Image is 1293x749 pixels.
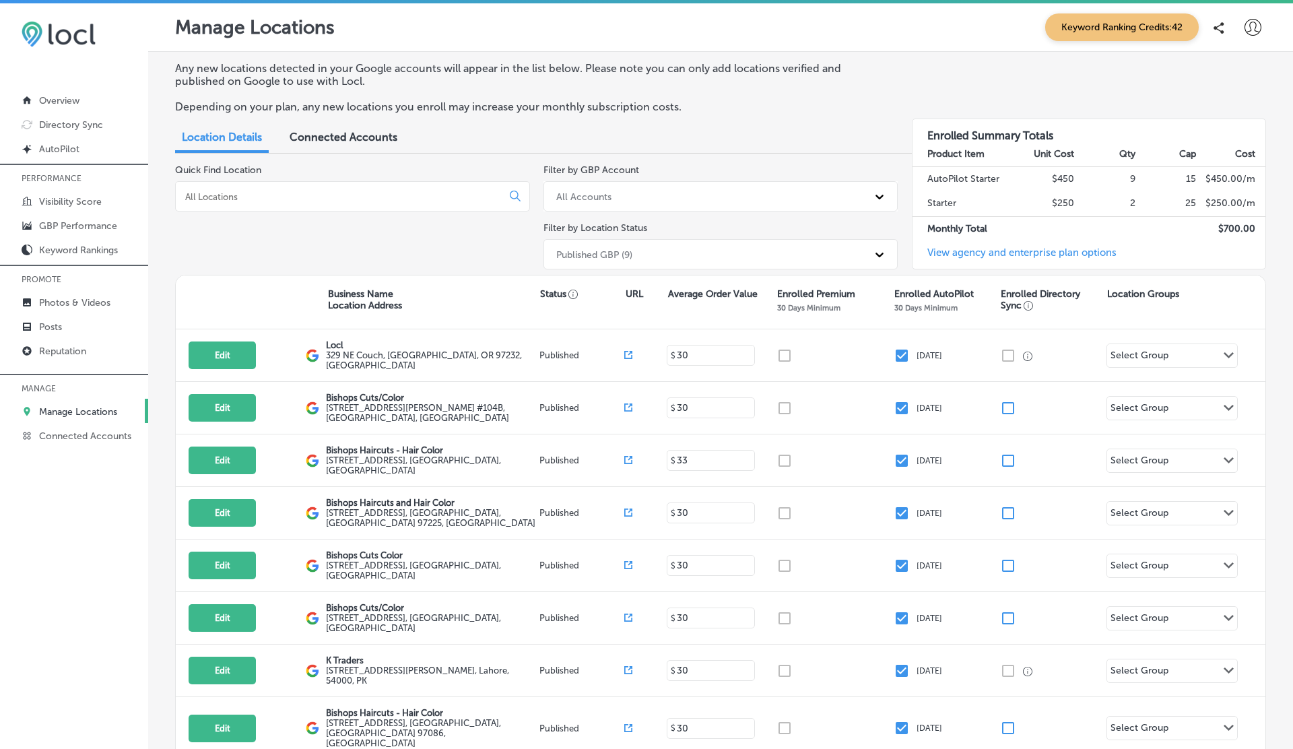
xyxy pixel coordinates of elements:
p: Status [540,288,625,300]
div: Select Group [1110,350,1168,365]
td: Monthly Total [913,216,1014,241]
p: Published [539,613,625,623]
div: Select Group [1110,402,1168,418]
label: [STREET_ADDRESS][PERSON_NAME] #104B , [GEOGRAPHIC_DATA], [GEOGRAPHIC_DATA] [326,403,536,423]
p: Depending on your plan, any new locations you enroll may increase your monthly subscription costs. [175,100,884,113]
label: [STREET_ADDRESS] , [GEOGRAPHIC_DATA], [GEOGRAPHIC_DATA] [326,613,536,633]
button: Edit [189,657,256,684]
label: [STREET_ADDRESS] , [GEOGRAPHIC_DATA], [GEOGRAPHIC_DATA] 97086, [GEOGRAPHIC_DATA] [326,718,536,748]
td: 15 [1136,166,1197,191]
label: Filter by Location Status [543,222,647,234]
td: $ 250.00 /m [1197,191,1265,216]
p: [DATE] [917,723,942,733]
p: $ [671,456,675,465]
p: [DATE] [917,561,942,571]
label: [STREET_ADDRESS] , [GEOGRAPHIC_DATA], [GEOGRAPHIC_DATA] [326,455,536,476]
label: [STREET_ADDRESS] , [GEOGRAPHIC_DATA], [GEOGRAPHIC_DATA] [326,560,536,581]
p: Overview [39,95,79,106]
p: Bishops Haircuts and Hair Color [326,498,536,508]
p: $ [671,723,675,733]
label: 329 NE Couch , [GEOGRAPHIC_DATA], OR 97232, [GEOGRAPHIC_DATA] [326,350,536,370]
div: Select Group [1110,722,1168,738]
p: Any new locations detected in your Google accounts will appear in the list below. Please note you... [175,62,884,88]
div: Published GBP (9) [556,249,632,260]
input: All Locations [184,191,499,203]
p: Bishops Cuts/Color [326,393,536,403]
p: Enrolled AutoPilot [894,288,974,300]
img: 6efc1275baa40be7c98c3b36c6bfde44.png [22,21,96,47]
td: $450 [1014,166,1075,191]
p: $ [671,561,675,571]
img: logo [306,664,319,678]
td: 2 [1075,191,1136,216]
p: [DATE] [917,666,942,676]
span: Keyword Ranking Credits: 42 [1045,13,1199,41]
p: Published [539,508,625,518]
p: $ [671,351,675,360]
p: Enrolled Premium [777,288,855,300]
img: logo [306,507,319,520]
p: Published [539,350,625,360]
p: [DATE] [917,351,942,360]
h3: Enrolled Summary Totals [913,119,1266,142]
p: Bishops Cuts/Color [326,603,536,613]
td: Starter [913,191,1014,216]
p: Keyword Rankings [39,245,118,256]
p: Posts [39,321,62,333]
label: Filter by GBP Account [543,164,639,176]
label: Quick Find Location [175,164,261,176]
label: [STREET_ADDRESS][PERSON_NAME] , Lahore, 54000, PK [326,665,536,686]
p: Connected Accounts [39,430,131,442]
p: Reputation [39,346,86,357]
p: GBP Performance [39,220,117,232]
th: Cost [1197,142,1265,167]
p: Locl [326,340,536,350]
div: Select Group [1110,455,1168,470]
p: Published [539,455,625,465]
p: Published [539,665,625,676]
p: 30 Days Minimum [777,303,840,313]
p: $ [671,509,675,518]
img: logo [306,454,319,467]
td: AutoPilot Starter [913,166,1014,191]
div: Select Group [1110,560,1168,575]
p: Directory Sync [39,119,103,131]
div: Select Group [1110,665,1168,680]
td: 25 [1136,191,1197,216]
p: Visibility Score [39,196,102,207]
strong: Product Item [927,148,985,160]
th: Qty [1075,142,1136,167]
p: Average Order Value [668,288,758,300]
div: Select Group [1110,612,1168,628]
p: Published [539,723,625,734]
img: logo [306,401,319,415]
p: [DATE] [917,509,942,518]
p: Location Groups [1107,288,1179,300]
span: Location Details [182,131,262,143]
p: [DATE] [917,456,942,465]
a: View agency and enterprise plan options [913,247,1117,269]
th: Unit Cost [1014,142,1075,167]
td: $ 700.00 [1197,216,1265,241]
button: Edit [189,394,256,422]
p: Bishops Haircuts - Hair Color [326,708,536,718]
button: Edit [189,604,256,632]
label: [STREET_ADDRESS] , [GEOGRAPHIC_DATA], [GEOGRAPHIC_DATA] 97225, [GEOGRAPHIC_DATA] [326,508,536,528]
p: [DATE] [917,403,942,413]
button: Edit [189,552,256,579]
p: Published [539,560,625,571]
p: AutoPilot [39,143,79,155]
p: URL [626,288,643,300]
p: $ [671,666,675,676]
p: Business Name Location Address [328,288,402,311]
button: Edit [189,715,256,742]
p: 30 Days Minimum [894,303,958,313]
button: Edit [189,499,256,527]
td: $ 450.00 /m [1197,166,1265,191]
img: logo [306,612,319,625]
img: logo [306,721,319,735]
p: [DATE] [917,614,942,623]
td: 9 [1075,166,1136,191]
p: Enrolled Directory Sync [1001,288,1100,311]
p: Bishops Cuts Color [326,550,536,560]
